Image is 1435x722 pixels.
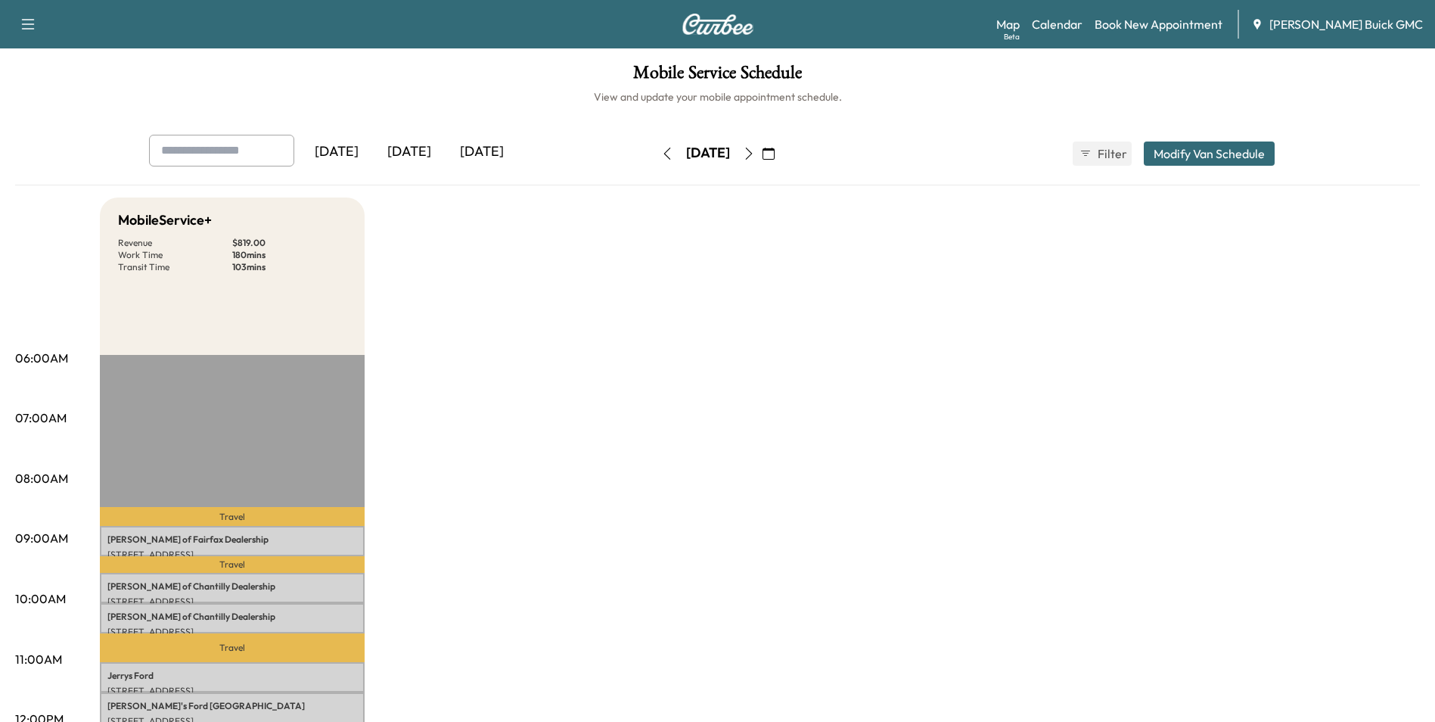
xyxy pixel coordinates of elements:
[107,611,357,623] p: [PERSON_NAME] of Chantilly Dealership
[373,135,446,170] div: [DATE]
[107,534,357,546] p: [PERSON_NAME] of Fairfax Dealership
[15,650,62,668] p: 11:00AM
[100,633,365,662] p: Travel
[232,249,346,261] p: 180 mins
[446,135,518,170] div: [DATE]
[118,249,232,261] p: Work Time
[1032,15,1082,33] a: Calendar
[686,144,730,163] div: [DATE]
[107,670,357,682] p: Jerrys Ford
[15,64,1420,89] h1: Mobile Service Schedule
[118,210,212,231] h5: MobileService+
[100,556,365,573] p: Travel
[1269,15,1423,33] span: [PERSON_NAME] Buick GMC
[15,529,68,547] p: 09:00AM
[118,261,232,273] p: Transit Time
[15,409,67,427] p: 07:00AM
[996,15,1020,33] a: MapBeta
[107,549,357,561] p: [STREET_ADDRESS]
[15,590,66,608] p: 10:00AM
[107,596,357,608] p: [STREET_ADDRESS]
[107,580,357,593] p: [PERSON_NAME] of Chantilly Dealership
[1144,142,1275,166] button: Modify Van Schedule
[100,507,365,525] p: Travel
[107,685,357,697] p: [STREET_ADDRESS]
[1004,31,1020,42] div: Beta
[232,261,346,273] p: 103 mins
[682,14,754,35] img: Curbee Logo
[1073,142,1132,166] button: Filter
[118,237,232,249] p: Revenue
[232,237,346,249] p: $ 819.00
[15,469,68,487] p: 08:00AM
[107,700,357,712] p: [PERSON_NAME]'s Ford [GEOGRAPHIC_DATA]
[1095,15,1222,33] a: Book New Appointment
[107,626,357,638] p: [STREET_ADDRESS]
[15,89,1420,104] h6: View and update your mobile appointment schedule.
[300,135,373,170] div: [DATE]
[15,349,68,367] p: 06:00AM
[1098,145,1125,163] span: Filter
